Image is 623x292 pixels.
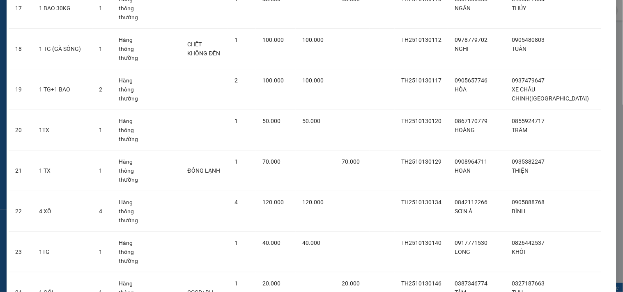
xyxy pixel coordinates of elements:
span: 1 [234,240,238,246]
span: 0905480803 [512,36,545,43]
span: 0387346774 [455,280,487,287]
span: THIỆN [512,167,529,174]
td: Hàng thông thường [112,151,152,191]
span: NGHI [455,46,469,52]
span: TH2510130120 [401,118,441,124]
span: 1 [99,167,102,174]
span: 0978779702 [455,36,487,43]
td: 20 [9,110,32,151]
span: 1 [99,249,102,255]
span: 0855924717 [512,118,545,124]
span: 0905888768 [512,199,545,205]
span: NGÂN [455,5,471,11]
span: HOAN [455,167,471,174]
span: 100.000 [262,77,284,84]
span: 100.000 [302,77,324,84]
td: Hàng thông thường [112,232,152,272]
span: 1 [99,46,102,52]
td: 22 [9,191,32,232]
span: 0935382247 [512,158,545,165]
span: 0937479647 [512,77,545,84]
span: 100.000 [262,36,284,43]
td: 1TX [32,110,92,151]
td: Hàng thông thường [112,110,152,151]
span: 100.000 [302,36,324,43]
span: 0908964711 [455,158,487,165]
span: 20.000 [342,280,360,287]
span: TH2510130117 [401,77,441,84]
span: THỦY [512,5,526,11]
td: 4 XÔ [32,191,92,232]
span: 0917771530 [455,240,487,246]
span: HOÀNG [455,127,475,133]
td: 23 [9,232,32,272]
span: 70.000 [342,158,360,165]
span: 70.000 [262,158,280,165]
td: 1 TG+1 BAO [32,69,92,110]
td: 21 [9,151,32,191]
span: 1 [99,5,102,11]
span: 1 [234,280,238,287]
span: BÌNH [512,208,525,214]
td: Hàng thông thường [112,191,152,232]
span: 2 [234,77,238,84]
td: 1 TX [32,151,92,191]
span: 0826442537 [512,240,545,246]
span: 1 [99,127,102,133]
span: 0842112266 [455,199,487,205]
span: 1 [234,158,238,165]
span: 1 [234,36,238,43]
span: 2 [99,86,102,93]
td: 19 [9,69,32,110]
span: 40.000 [262,240,280,246]
span: TH2510130112 [401,36,441,43]
span: 40.000 [302,240,320,246]
span: TH2510130140 [401,240,441,246]
span: 1 [234,118,238,124]
span: XE CHÂU CHINH([GEOGRAPHIC_DATA]) [512,86,589,102]
span: KHÔI [512,249,525,255]
span: TH2510130134 [401,199,441,205]
td: Hàng thông thường [112,29,152,69]
span: 0905657746 [455,77,487,84]
span: 4 [234,199,238,205]
span: ĐÔNG LẠNH [188,167,221,174]
span: 0327187663 [512,280,545,287]
td: 1 TG (GÀ SỐNG) [32,29,92,69]
span: HÒA [455,86,467,93]
span: 50.000 [302,118,320,124]
span: 120.000 [302,199,324,205]
span: 50.000 [262,118,280,124]
span: TRÂM [512,127,527,133]
span: TUẤN [512,46,526,52]
td: 18 [9,29,32,69]
span: 120.000 [262,199,284,205]
td: 1TG [32,232,92,272]
span: TH2510130129 [401,158,441,165]
span: 20.000 [262,280,280,287]
td: Hàng thông thường [112,69,152,110]
span: 0867170779 [455,118,487,124]
span: LONG [455,249,470,255]
span: SƠN Á [455,208,472,214]
span: CHẾT KHÔNG ĐỀN [188,41,221,57]
span: TH2510130146 [401,280,441,287]
span: 4 [99,208,102,214]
